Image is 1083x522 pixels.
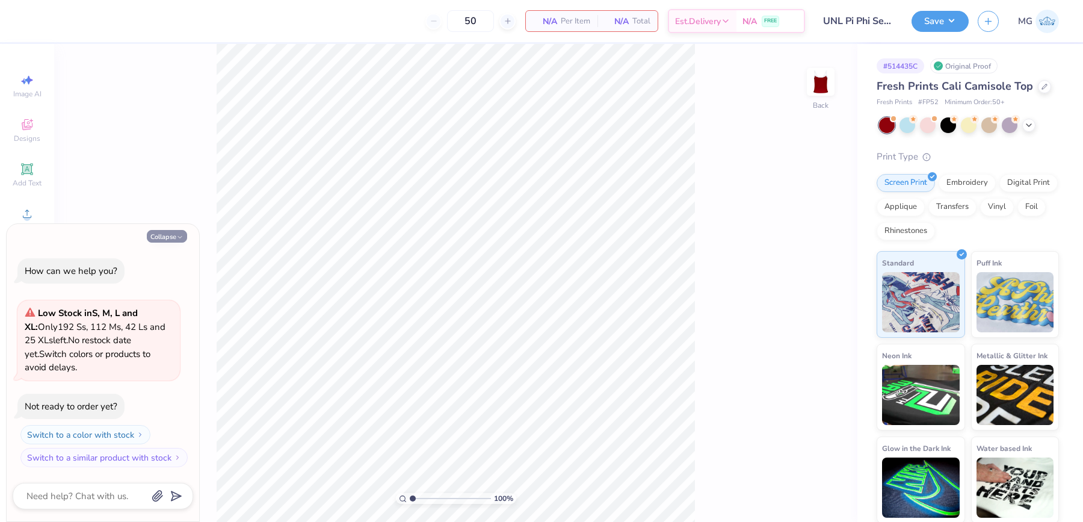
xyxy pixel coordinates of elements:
[882,442,951,455] span: Glow in the Dark Ink
[980,198,1014,216] div: Vinyl
[912,11,969,32] button: Save
[764,17,777,25] span: FREE
[809,70,833,94] img: Back
[1017,198,1046,216] div: Foil
[25,307,138,333] strong: Low Stock in S, M, L and XL :
[999,174,1058,192] div: Digital Print
[877,79,1033,93] span: Fresh Prints Cali Camisole Top
[25,400,117,412] div: Not ready to order yet?
[1018,10,1059,33] a: MG
[14,134,40,143] span: Designs
[1018,14,1032,28] span: MG
[930,58,998,73] div: Original Proof
[977,442,1032,455] span: Water based Ink
[877,174,935,192] div: Screen Print
[137,431,144,438] img: Switch to a color with stock
[877,98,912,108] span: Fresh Prints
[928,198,977,216] div: Transfers
[977,458,1054,518] img: Water based Ink
[977,256,1002,269] span: Puff Ink
[882,349,912,362] span: Neon Ink
[877,222,935,240] div: Rhinestones
[632,15,650,28] span: Total
[945,98,1005,108] span: Minimum Order: 50 +
[561,15,590,28] span: Per Item
[742,15,757,28] span: N/A
[13,89,42,99] span: Image AI
[20,425,150,444] button: Switch to a color with stock
[877,198,925,216] div: Applique
[882,272,960,332] img: Standard
[877,58,924,73] div: # 514435C
[977,349,1048,362] span: Metallic & Glitter Ink
[25,307,165,373] span: Only 192 Ss, 112 Ms, 42 Ls and 25 XLs left. Switch colors or products to avoid delays.
[13,178,42,188] span: Add Text
[882,256,914,269] span: Standard
[977,365,1054,425] img: Metallic & Glitter Ink
[147,230,187,243] button: Collapse
[494,493,513,504] span: 100 %
[877,150,1059,164] div: Print Type
[15,223,39,232] span: Upload
[813,100,828,111] div: Back
[675,15,721,28] span: Est. Delivery
[918,98,939,108] span: # FP52
[447,10,494,32] input: – –
[814,9,902,33] input: Untitled Design
[605,15,629,28] span: N/A
[939,174,996,192] div: Embroidery
[533,15,557,28] span: N/A
[20,448,188,467] button: Switch to a similar product with stock
[1035,10,1059,33] img: Mary Grace
[977,272,1054,332] img: Puff Ink
[25,334,131,360] span: No restock date yet.
[882,365,960,425] img: Neon Ink
[174,454,181,461] img: Switch to a similar product with stock
[25,265,117,277] div: How can we help you?
[882,458,960,518] img: Glow in the Dark Ink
